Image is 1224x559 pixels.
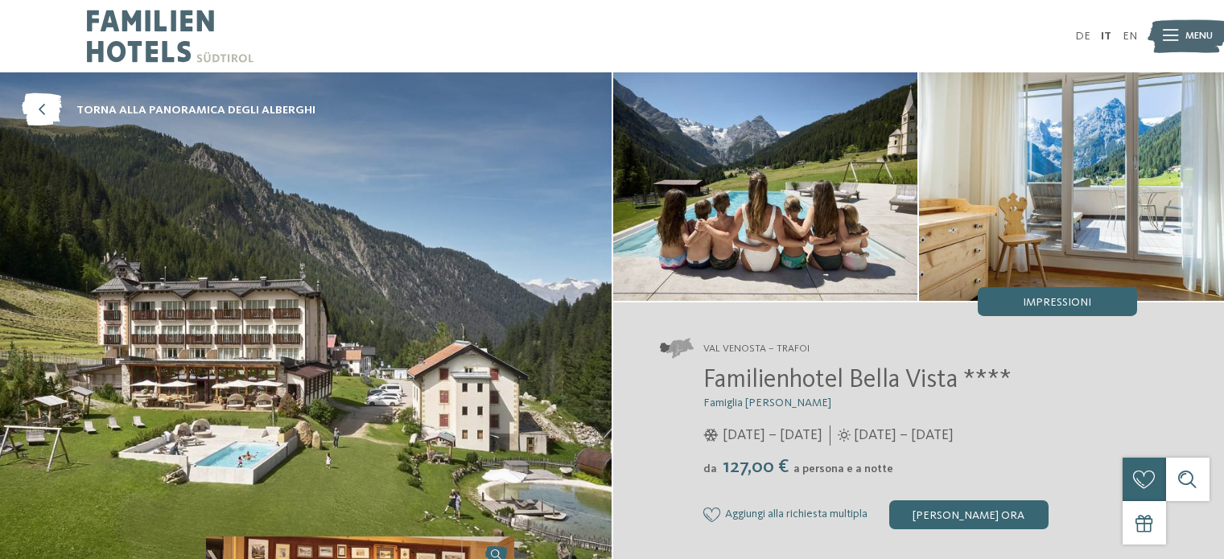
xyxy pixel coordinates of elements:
[793,463,893,475] span: a persona e a notte
[703,463,717,475] span: da
[703,342,810,356] span: Val Venosta – Trafoi
[1023,297,1091,308] span: Impressioni
[725,508,868,521] span: Aggiungi alla richiesta multipla
[1101,31,1111,42] a: IT
[22,94,315,127] a: torna alla panoramica degli alberghi
[1185,29,1213,43] span: Menu
[889,500,1049,529] div: [PERSON_NAME] ora
[919,72,1224,301] img: Il family hotel in Val Venosta nel cuore del Parco Nazionale
[719,458,792,477] span: 127,00 €
[76,102,315,118] span: torna alla panoramica degli alberghi
[613,72,918,301] img: Il family hotel in Val Venosta nel cuore del Parco Nazionale
[703,397,831,409] span: Famiglia [PERSON_NAME]
[1075,31,1090,42] a: DE
[723,425,822,446] span: [DATE] – [DATE]
[703,368,1012,393] span: Familienhotel Bella Vista ****
[1123,31,1137,42] a: EN
[854,425,954,446] span: [DATE] – [DATE]
[703,429,719,442] i: Orari d'apertura inverno
[838,429,851,442] i: Orari d'apertura estate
